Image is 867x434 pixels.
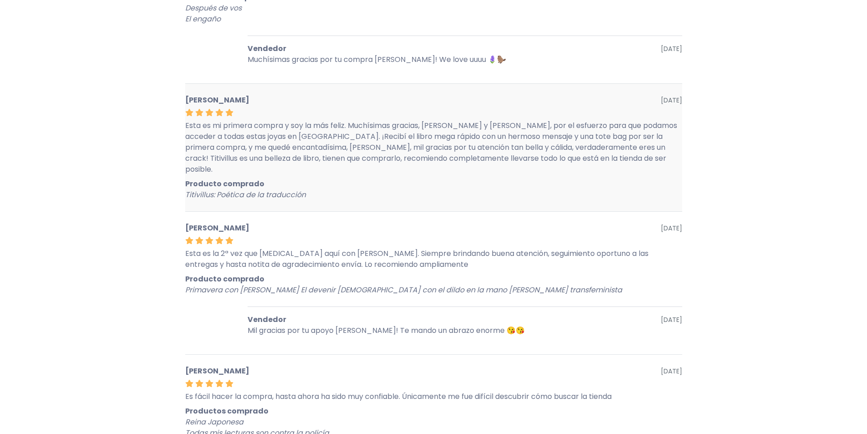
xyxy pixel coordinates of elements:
[248,325,608,336] p: Mil gracias por tu apoyo [PERSON_NAME]! Te mando un abrazo enorme 😘😘
[661,315,682,324] small: [DATE]
[185,248,682,270] p: Esta es la 2ª vez que [MEDICAL_DATA] aquí con [PERSON_NAME]. Siempre brindando buena atención, se...
[661,96,682,105] small: [DATE]
[248,314,286,325] strong: Vendedor
[185,189,306,200] i: Titivillus: Poética de la traducción
[185,223,249,234] strong: [PERSON_NAME]
[185,14,221,24] i: El engaño
[185,95,249,106] strong: [PERSON_NAME]
[185,120,682,175] p: Esta es mi primera compra y soy la más feliz. Muchísimas gracias, [PERSON_NAME] y [PERSON_NAME], ...
[661,224,682,233] small: [DATE]
[185,366,249,377] strong: [PERSON_NAME]
[185,179,264,189] strong: Producto comprado
[185,391,682,402] p: Es fácil hacer la compra, hasta ahora ha sido muy confiable. Únicamente me fue difícil descubrir ...
[185,417,243,427] i: Reina Japonesa
[661,367,682,376] small: [DATE]
[185,285,622,295] i: Primavera con [PERSON_NAME] El devenir [DEMOGRAPHIC_DATA] con el dildo en la mano [PERSON_NAME] t...
[185,406,269,416] strong: Productos comprado
[248,54,608,65] p: Muchísimas gracias por tu compra [PERSON_NAME]! We love uuuu 🪻🦫
[248,43,286,54] strong: Vendedor
[185,274,264,284] strong: Producto comprado
[661,44,682,53] small: [DATE]
[185,3,242,13] i: Después de vos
